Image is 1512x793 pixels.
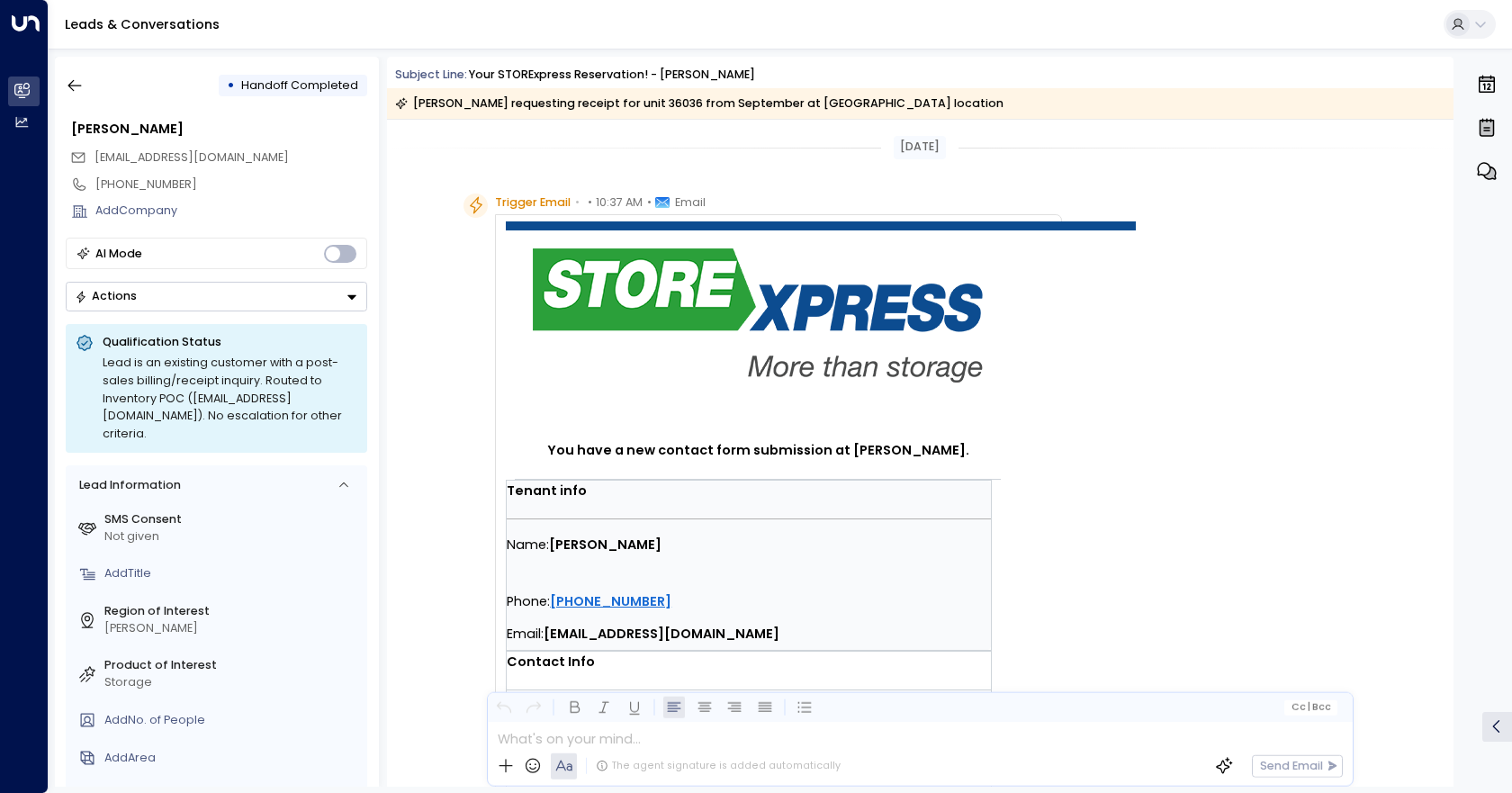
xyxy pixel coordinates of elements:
span: • [647,194,652,212]
div: Lead Information [73,477,180,494]
label: Region of Interest [104,603,361,620]
strong: Tenant info [507,482,587,500]
span: Email: [507,617,544,650]
span: 10:37 AM [596,194,643,212]
div: [PHONE_NUMBER] [95,176,367,194]
span: | [1308,702,1310,713]
strong: Contact Info [507,653,595,671]
div: Lead is an existing customer with a post-sales billing/receipt inquiry. Routed to Inventory POC (... [103,354,357,443]
span: Phone: [507,585,550,617]
strong: You have a new contact form submission at [PERSON_NAME]. [547,441,969,459]
a: Leads & Conversations [65,15,220,33]
div: AddCompany [95,203,367,220]
span: • [588,194,592,212]
button: Actions [66,282,367,311]
span: Subject Line: [395,67,467,82]
div: Button group with a nested menu [66,282,367,311]
label: SMS Consent [104,511,361,528]
span: [EMAIL_ADDRESS][DOMAIN_NAME] [94,149,289,165]
span: Email [675,194,706,212]
strong: [EMAIL_ADDRESS][DOMAIN_NAME] [544,625,779,643]
span: Name: [507,528,549,561]
div: Actions [75,289,137,303]
div: • [227,71,235,100]
div: The agent signature is added automatically [596,759,841,773]
div: AddNo. of People [104,712,361,729]
strong: [PERSON_NAME] [549,536,661,554]
button: Undo [492,697,515,719]
div: [PERSON_NAME] [71,120,367,140]
label: Product of Interest [104,657,361,674]
span: Handoff Completed [241,77,358,93]
div: Your STORExpress Reservation! - [PERSON_NAME] [469,67,755,84]
span: • [575,194,580,212]
span: Trigger Email [495,194,571,212]
div: Storage [104,674,361,691]
button: Cc|Bcc [1284,699,1337,715]
div: AddTitle [104,565,361,582]
span: Name: [507,690,549,723]
button: Redo [523,697,545,719]
div: [PERSON_NAME] requesting receipt for unit 36036 from September at [GEOGRAPHIC_DATA] location [395,95,1003,113]
a: [PHONE_NUMBER] [550,588,671,615]
div: [DATE] [894,136,946,159]
span: JamesDeweese@northernlitho.com [94,149,289,167]
p: Qualification Status [103,334,357,350]
span: Cc Bcc [1291,702,1331,713]
div: Not given [104,528,361,545]
img: STORExpress%20logo.png [533,248,983,383]
div: AddArea [104,750,361,767]
div: AI Mode [95,245,142,263]
div: [PERSON_NAME] [104,620,361,637]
